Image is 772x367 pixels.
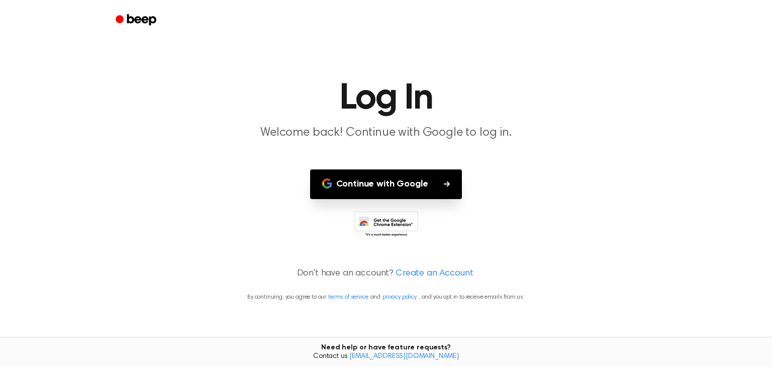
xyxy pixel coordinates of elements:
[12,267,760,281] p: Don't have an account?
[310,169,462,199] button: Continue with Google
[129,80,643,117] h1: Log In
[382,294,417,300] a: privacy policy
[193,125,579,141] p: Welcome back! Continue with Google to log in.
[109,11,165,30] a: Beep
[328,294,368,300] a: terms of service
[6,352,766,361] span: Contact us
[12,293,760,302] p: By continuing, you agree to our and , and you opt in to receive emails from us.
[349,353,459,360] a: [EMAIL_ADDRESS][DOMAIN_NAME]
[396,267,473,281] a: Create an Account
